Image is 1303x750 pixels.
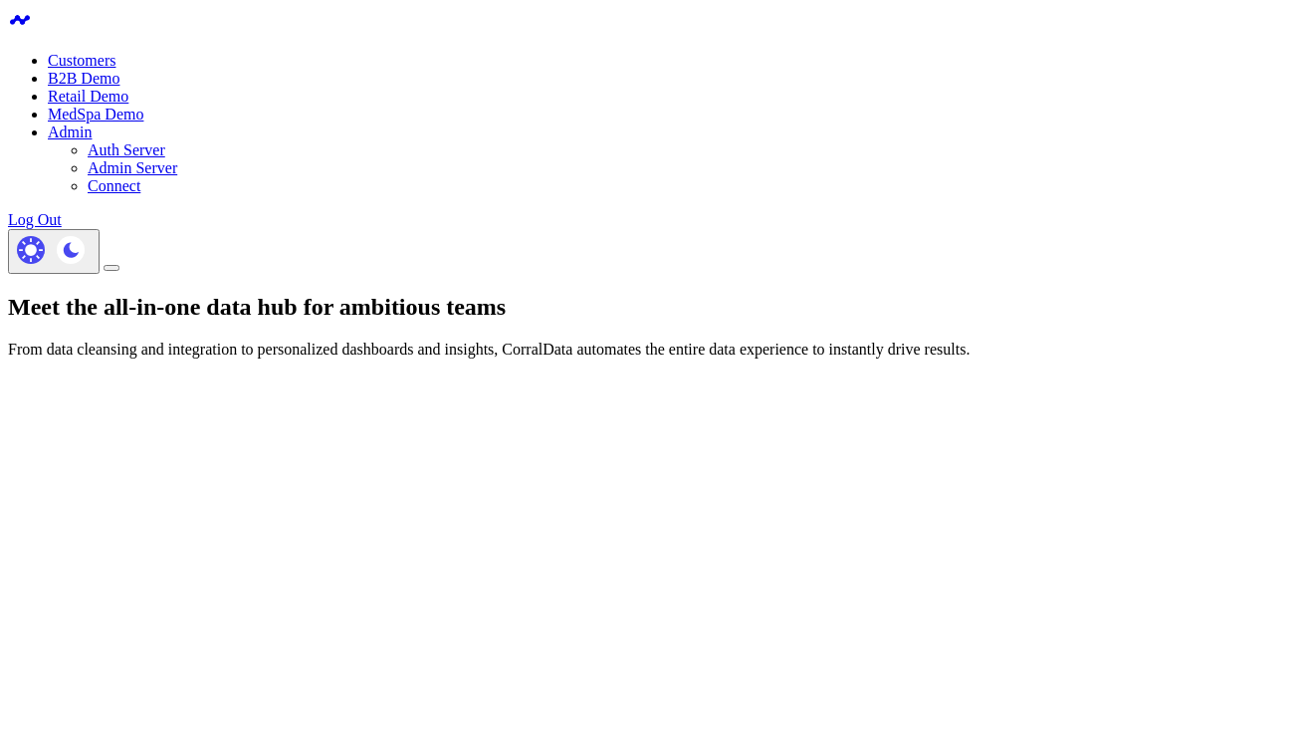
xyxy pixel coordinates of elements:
[48,124,92,140] a: Admin
[8,341,1295,359] p: From data cleansing and integration to personalized dashboards and insights, CorralData automates...
[48,88,128,105] a: Retail Demo
[8,294,1295,321] h1: Meet the all-in-one data hub for ambitious teams
[48,106,143,123] a: MedSpa Demo
[48,52,115,69] a: Customers
[88,141,165,158] a: Auth Server
[88,159,177,176] a: Admin Server
[48,70,119,87] a: B2B Demo
[8,211,62,228] a: Log Out
[88,177,140,194] a: Connect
